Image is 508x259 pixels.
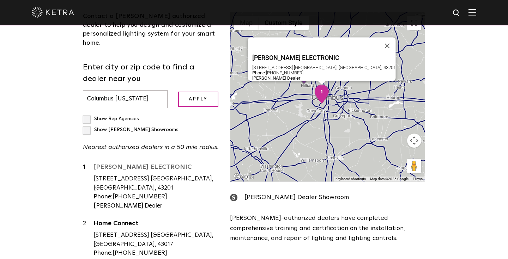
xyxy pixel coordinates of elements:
div: 1 [83,163,93,210]
p: [PERSON_NAME]-authorized dealers have completed comprehensive training and certification on the i... [230,213,425,243]
label: Show [PERSON_NAME] Showrooms [83,127,179,132]
div: [PERSON_NAME] Dealer Showroom [230,192,425,203]
img: ketra-logo-2019-white [32,7,74,18]
label: Enter city or zip code to find a dealer near you [83,62,219,85]
div: [STREET_ADDRESS] [GEOGRAPHIC_DATA], [GEOGRAPHIC_DATA], 43017 [93,231,219,249]
a: Home Connect [93,220,219,229]
input: Apply [178,92,218,107]
div: Contact a [PERSON_NAME] authorized dealer to help you design and customize a personalized lightin... [83,12,219,48]
div: [PHONE_NUMBER] [93,249,219,258]
button: Map camera controls [407,134,421,148]
img: Google [232,172,255,181]
div: 1 [314,85,329,104]
input: Enter city or zip code [83,90,168,108]
div: [STREET_ADDRESS] [GEOGRAPHIC_DATA], [GEOGRAPHIC_DATA], 43201 [93,174,219,192]
div: [PHONE_NUMBER] [252,70,396,75]
strong: [PERSON_NAME] Dealer [93,203,162,209]
label: Show Rep Agencies [83,116,139,121]
button: Close [379,37,396,54]
a: [PERSON_NAME] ELECTRONIC [252,54,396,63]
span: Map data ©2025 Google [370,177,409,181]
strong: Phone: [252,70,266,75]
p: Nearest authorized dealers in a 50 mile radius. [83,142,219,153]
strong: Phone: [93,194,113,200]
img: Hamburger%20Nav.svg [468,9,476,16]
div: [STREET_ADDRESS] [GEOGRAPHIC_DATA], [GEOGRAPHIC_DATA], 43201 [252,65,396,70]
button: Keyboard shortcuts [335,177,366,181]
a: Terms (opens in new tab) [413,177,423,181]
a: [PERSON_NAME] ELECTRONIC [93,164,219,173]
img: showroom_icon.png [230,194,237,201]
a: Open this area in Google Maps (opens a new window) [232,172,255,181]
strong: Phone: [93,250,113,256]
img: search icon [452,9,461,18]
div: [PHONE_NUMBER] [93,192,219,202]
strong: [PERSON_NAME] Dealer [252,75,300,81]
button: Drag Pegman onto the map to open Street View [407,159,421,173]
